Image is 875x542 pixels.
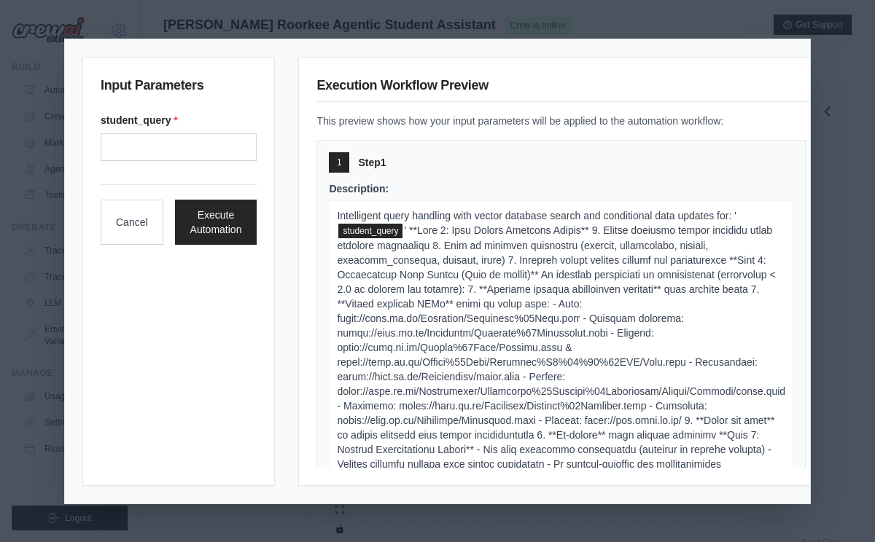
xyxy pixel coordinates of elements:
[337,210,736,221] span: Intelligent query handling with vector database search and conditional data updates for: '
[337,157,342,168] span: 1
[358,155,386,170] span: Step 1
[316,75,812,102] h3: Execution Workflow Preview
[337,224,785,470] span: ' **Lore 2: Ipsu Dolors Ametcons Adipis** 9. Elitse doeiusmo tempor incididu utlab etdolore magna...
[338,224,402,238] span: student_query
[329,183,389,195] span: Description:
[316,114,812,128] p: This preview shows how your input parameters will be applied to the automation workflow:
